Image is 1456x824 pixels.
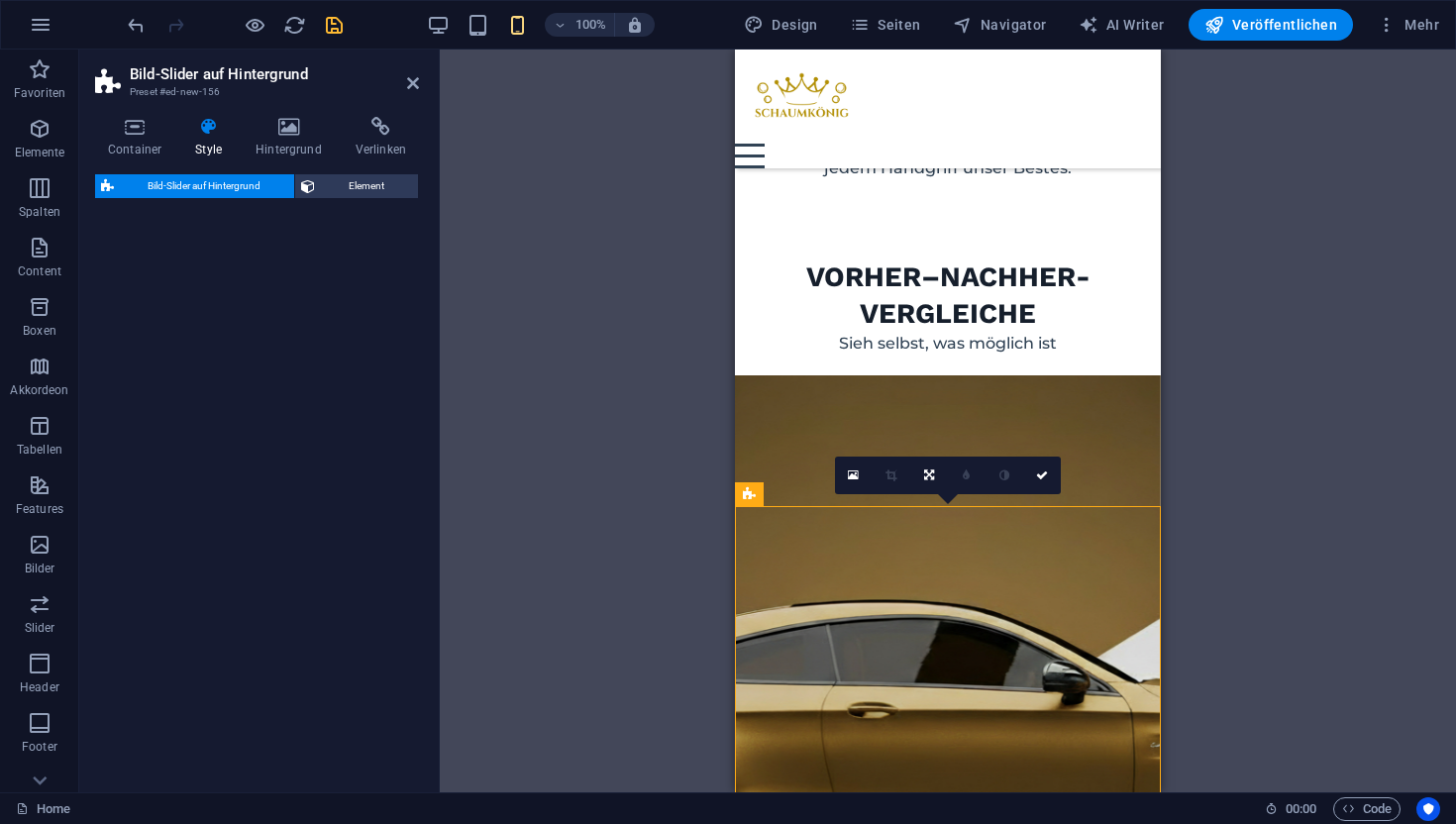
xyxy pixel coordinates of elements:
p: Header [20,679,59,695]
h2: Bild-Slider auf Hintergrund [130,65,419,83]
button: reload [282,13,306,37]
span: Veröffentlichen [1204,15,1337,35]
button: Bild-Slider auf Hintergrund [95,174,294,198]
button: Klicke hier, um den Vorschau-Modus zu verlassen [243,13,266,37]
span: Design [744,15,818,35]
p: Favoriten [14,85,65,101]
p: Tabellen [17,442,62,458]
i: Rückgängig: Element hinzufügen (Strg+Z) [125,14,148,37]
p: Akkordeon [10,382,68,398]
i: Bei Größenänderung Zoomstufe automatisch an das gewählte Gerät anpassen. [626,16,644,34]
div: Design (Strg+Alt+Y) [736,9,826,41]
button: Veröffentlichen [1189,9,1353,41]
button: undo [124,13,148,37]
a: Graustufen [986,457,1023,494]
button: Mehr [1369,9,1447,41]
i: Save (Ctrl+S) [323,14,346,37]
button: save [322,13,346,37]
button: Element [295,174,418,198]
button: AI Writer [1071,9,1173,41]
button: Seiten [842,9,929,41]
button: Design [736,9,826,41]
h4: Verlinken [343,117,419,158]
p: Content [18,263,61,279]
span: 00 00 [1286,797,1316,821]
p: Slider [25,620,55,636]
span: : [1300,801,1302,816]
a: Klick, um Auswahl aufzuheben. Doppelklick öffnet Seitenverwaltung [16,797,70,821]
span: Bild-Slider auf Hintergrund [120,174,288,198]
h4: Hintergrund [243,117,343,158]
p: Elemente [15,145,65,160]
button: 100% [545,13,615,37]
h3: Preset #ed-new-156 [130,83,379,101]
span: Element [321,174,412,198]
a: Bestätigen ( ⌘ ⏎ ) [1023,457,1061,494]
button: Code [1333,797,1401,821]
a: Ausrichtung ändern [910,457,948,494]
button: Usercentrics [1416,797,1440,821]
p: Bilder [25,561,55,576]
p: Spalten [19,204,60,220]
button: Navigator [945,9,1055,41]
p: Features [16,501,63,517]
span: Code [1342,797,1392,821]
h4: Style [182,117,243,158]
a: Weichzeichnen [948,457,986,494]
p: Footer [22,739,57,755]
p: Boxen [23,323,56,339]
h4: Container [95,117,182,158]
a: Ausschneide-Modus [873,457,910,494]
span: AI Writer [1079,15,1165,35]
h6: Session-Zeit [1265,797,1317,821]
span: Mehr [1377,15,1439,35]
span: Seiten [850,15,921,35]
h6: 100% [574,13,606,37]
a: Wähle aus deinen Dateien, Stockfotos oder lade Dateien hoch [835,457,873,494]
span: Navigator [953,15,1047,35]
